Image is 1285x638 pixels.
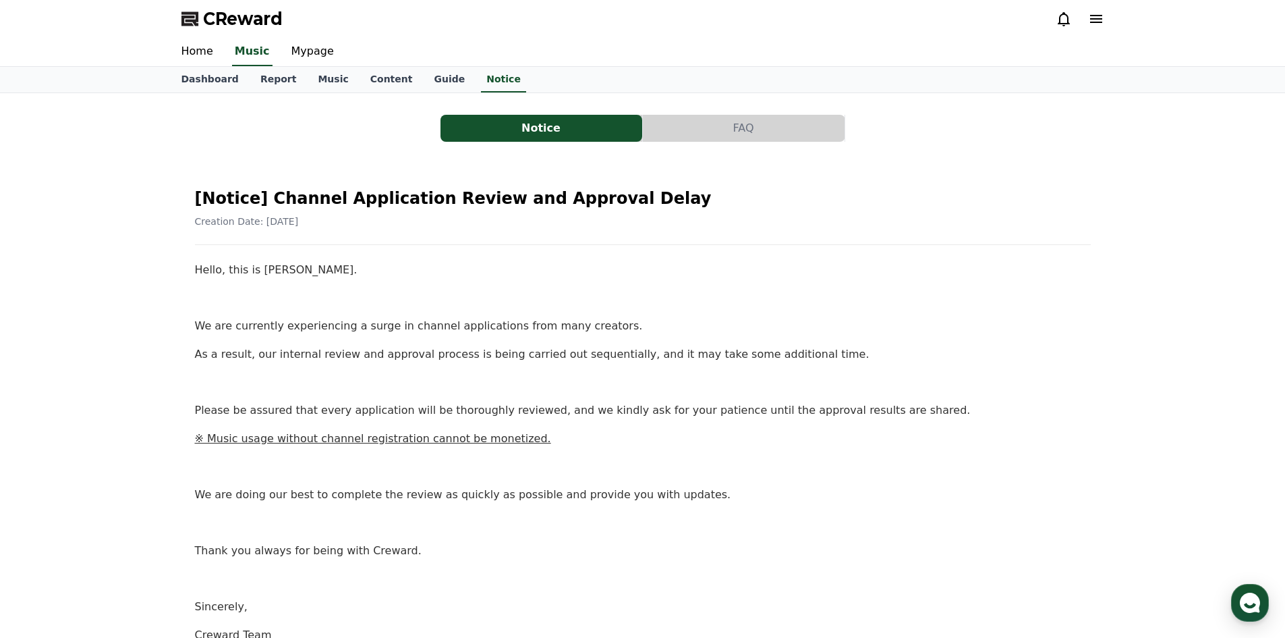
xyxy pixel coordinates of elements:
a: Home [171,38,224,66]
p: Sincerely, [195,598,1091,616]
a: Settings [174,428,259,462]
a: Messages [89,428,174,462]
p: Please be assured that every application will be thoroughly reviewed, and we kindly ask for your ... [195,402,1091,419]
span: Settings [200,448,233,459]
button: Notice [440,115,642,142]
span: Messages [112,449,152,460]
a: Dashboard [171,67,250,92]
span: Home [34,448,58,459]
h2: [Notice] Channel Application Review and Approval Delay [195,188,1091,209]
a: CReward [181,8,283,30]
a: Music [232,38,273,66]
span: CReward [203,8,283,30]
p: We are doing our best to complete the review as quickly as possible and provide you with updates. [195,486,1091,504]
a: Mypage [281,38,345,66]
u: ※ Music usage without channel registration cannot be monetized. [195,432,551,445]
a: Notice [481,67,526,92]
span: Creation Date: [DATE] [195,216,299,227]
a: Music [307,67,359,92]
button: FAQ [643,115,845,142]
a: Notice [440,115,643,142]
p: Thank you always for being with Creward. [195,542,1091,560]
a: Guide [423,67,476,92]
a: Home [4,428,89,462]
p: As a result, our internal review and approval process is being carried out sequentially, and it m... [195,346,1091,363]
p: We are currently experiencing a surge in channel applications from many creators. [195,317,1091,335]
p: Hello, this is [PERSON_NAME]. [195,261,1091,279]
a: Content [360,67,424,92]
a: Report [250,67,308,92]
